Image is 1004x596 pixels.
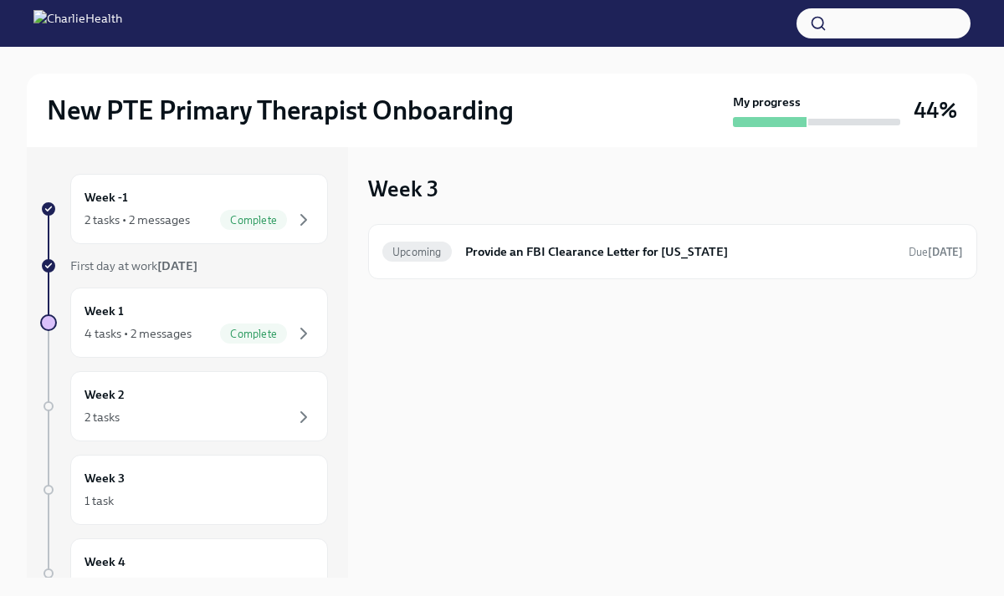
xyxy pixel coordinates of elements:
h6: Week 1 [85,302,124,320]
h3: 44% [914,95,957,125]
div: 2 tasks • 2 messages [85,211,190,228]
span: Complete [220,214,287,227]
div: 2 tasks [85,409,120,425]
h6: Week 4 [85,553,125,571]
h6: Provide an FBI Clearance Letter for [US_STATE] [465,242,895,261]
span: October 30th, 2025 10:00 [909,244,963,260]
h6: Week -1 [85,188,128,206]
h6: Week 2 [85,385,125,404]
a: Week 14 tasks • 2 messagesComplete [40,288,328,358]
div: 4 tasks • 2 messages [85,325,192,342]
a: Week -12 tasks • 2 messagesComplete [40,174,328,244]
div: 1 task [85,492,114,509]
strong: [DATE] [928,246,963,258]
a: UpcomingProvide an FBI Clearance Letter for [US_STATE]Due[DATE] [382,238,963,265]
span: First day at work [70,258,197,273]
span: Due [909,246,963,258]
a: Week 31 task [40,455,328,525]
h3: Week 3 [368,174,438,204]
a: First day at work[DATE] [40,257,328,274]
h2: New PTE Primary Therapist Onboarding [47,94,514,127]
strong: [DATE] [157,258,197,273]
img: CharlieHealth [33,10,122,37]
a: Week 22 tasks [40,371,328,441]
h6: Week 3 [85,469,125,487]
strong: My progress [733,94,801,110]
span: Complete [220,328,287,340]
div: 1 task [85,576,114,593]
span: Upcoming [382,246,452,258]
